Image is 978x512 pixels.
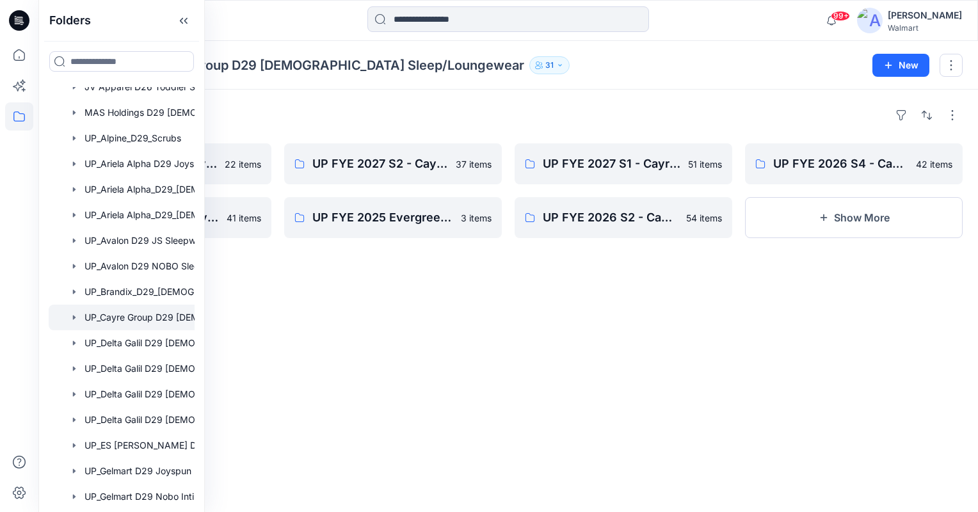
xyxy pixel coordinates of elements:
p: 3 items [461,211,492,225]
a: UP FYE 2026 S2 - Cayre Group D29 [DEMOGRAPHIC_DATA] Sleepwear54 items [515,197,732,238]
div: [PERSON_NAME] [888,8,962,23]
p: UP FYE 2026 S4 - Cayre Group D29 [DEMOGRAPHIC_DATA] Sleepwear [773,155,908,173]
p: 41 items [227,211,261,225]
p: UP FYE 2026 S2 - Cayre Group D29 [DEMOGRAPHIC_DATA] Sleepwear [543,209,678,227]
p: 42 items [916,157,952,171]
p: 37 items [456,157,492,171]
p: UP FYE 2027 S2 - Cayre Group D29 [DEMOGRAPHIC_DATA] Sleepwear [312,155,448,173]
p: 22 items [225,157,261,171]
button: New [872,54,929,77]
img: avatar [857,8,883,33]
div: Walmart [888,23,962,33]
a: UP FYE 2027 S2 - Cayre Group D29 [DEMOGRAPHIC_DATA] Sleepwear37 items [284,143,502,184]
p: UP_Cayre Group D29 [DEMOGRAPHIC_DATA] Sleep/Loungewear [127,56,524,74]
button: Show More [745,197,963,238]
p: UP FYE 2027 S1 - Cayre Group D29 [DEMOGRAPHIC_DATA] Sleepwear [543,155,680,173]
p: 51 items [688,157,722,171]
p: 54 items [686,211,722,225]
a: UP FYE 2027 S1 - Cayre Group D29 [DEMOGRAPHIC_DATA] Sleepwear51 items [515,143,732,184]
button: 31 [529,56,570,74]
p: 31 [545,58,554,72]
a: UP FYE 2026 S4 - Cayre Group D29 [DEMOGRAPHIC_DATA] Sleepwear42 items [745,143,963,184]
a: UP FYE 2025 Evergreen - Cayre Group D29 [DEMOGRAPHIC_DATA] Sleepwear3 items [284,197,502,238]
p: UP FYE 2025 Evergreen - Cayre Group D29 [DEMOGRAPHIC_DATA] Sleepwear [312,209,453,227]
span: 99+ [831,11,850,21]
